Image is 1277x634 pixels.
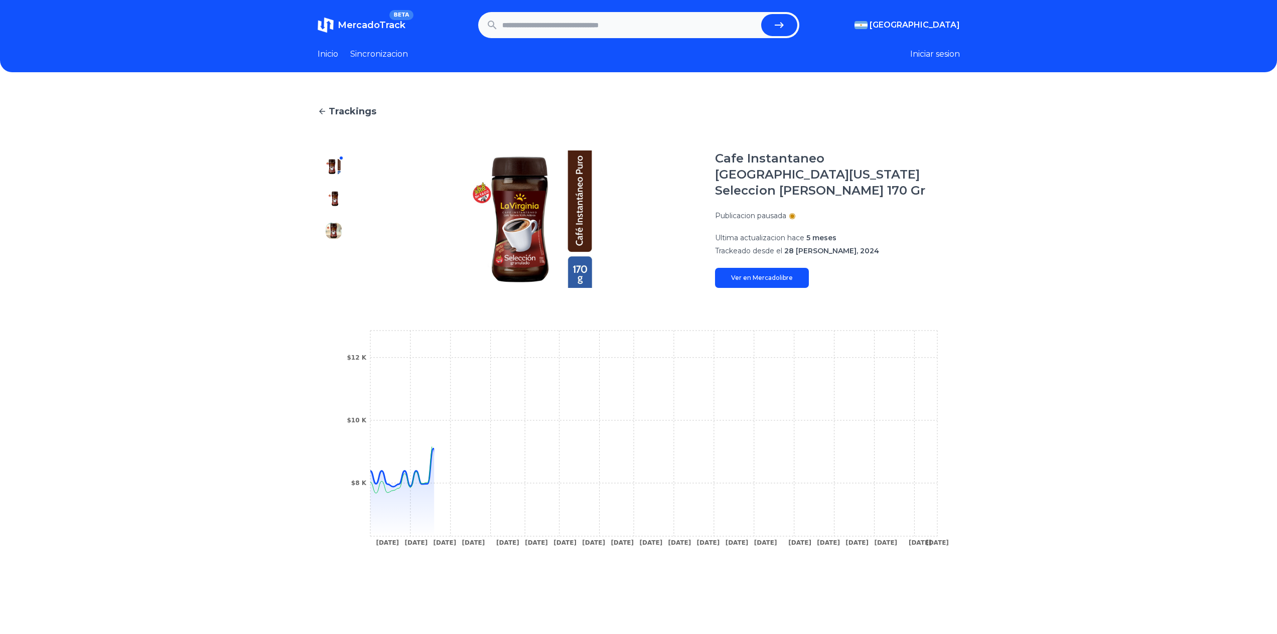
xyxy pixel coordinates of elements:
[639,539,662,546] tspan: [DATE]
[715,150,960,199] h1: Cafe Instantaneo [GEOGRAPHIC_DATA][US_STATE] Seleccion [PERSON_NAME] 170 Gr
[908,539,931,546] tspan: [DATE]
[784,246,879,255] span: 28 [PERSON_NAME], 2024
[582,539,605,546] tspan: [DATE]
[855,21,868,29] img: Argentina
[433,539,456,546] tspan: [DATE]
[553,539,577,546] tspan: [DATE]
[347,417,366,424] tspan: $10 K
[326,191,342,207] img: Cafe Instantaneo La Virginia Seleccion Tostado Frasco 170 Gr
[806,233,836,242] span: 5 meses
[845,539,869,546] tspan: [DATE]
[668,539,691,546] tspan: [DATE]
[715,211,786,221] p: Publicacion pausada
[462,539,485,546] tspan: [DATE]
[326,158,342,175] img: Cafe Instantaneo La Virginia Seleccion Tostado Frasco 170 Gr
[525,539,548,546] tspan: [DATE]
[715,233,804,242] span: Ultima actualizacion hace
[496,539,519,546] tspan: [DATE]
[870,19,960,31] span: [GEOGRAPHIC_DATA]
[370,150,695,288] img: Cafe Instantaneo La Virginia Seleccion Tostado Frasco 170 Gr
[715,246,782,255] span: Trackeado desde el
[874,539,897,546] tspan: [DATE]
[910,48,960,60] button: Iniciar sesion
[329,104,376,118] span: Trackings
[318,48,338,60] a: Inicio
[926,539,949,546] tspan: [DATE]
[318,104,960,118] a: Trackings
[376,539,399,546] tspan: [DATE]
[318,17,334,33] img: MercadoTrack
[855,19,960,31] button: [GEOGRAPHIC_DATA]
[338,20,405,31] span: MercadoTrack
[817,539,840,546] tspan: [DATE]
[611,539,634,546] tspan: [DATE]
[725,539,748,546] tspan: [DATE]
[318,17,405,33] a: MercadoTrackBETA
[788,539,811,546] tspan: [DATE]
[351,480,366,487] tspan: $8 K
[350,48,408,60] a: Sincronizacion
[696,539,720,546] tspan: [DATE]
[389,10,413,20] span: BETA
[715,268,809,288] a: Ver en Mercadolibre
[754,539,777,546] tspan: [DATE]
[326,223,342,239] img: Cafe Instantaneo La Virginia Seleccion Tostado Frasco 170 Gr
[347,354,366,361] tspan: $12 K
[404,539,428,546] tspan: [DATE]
